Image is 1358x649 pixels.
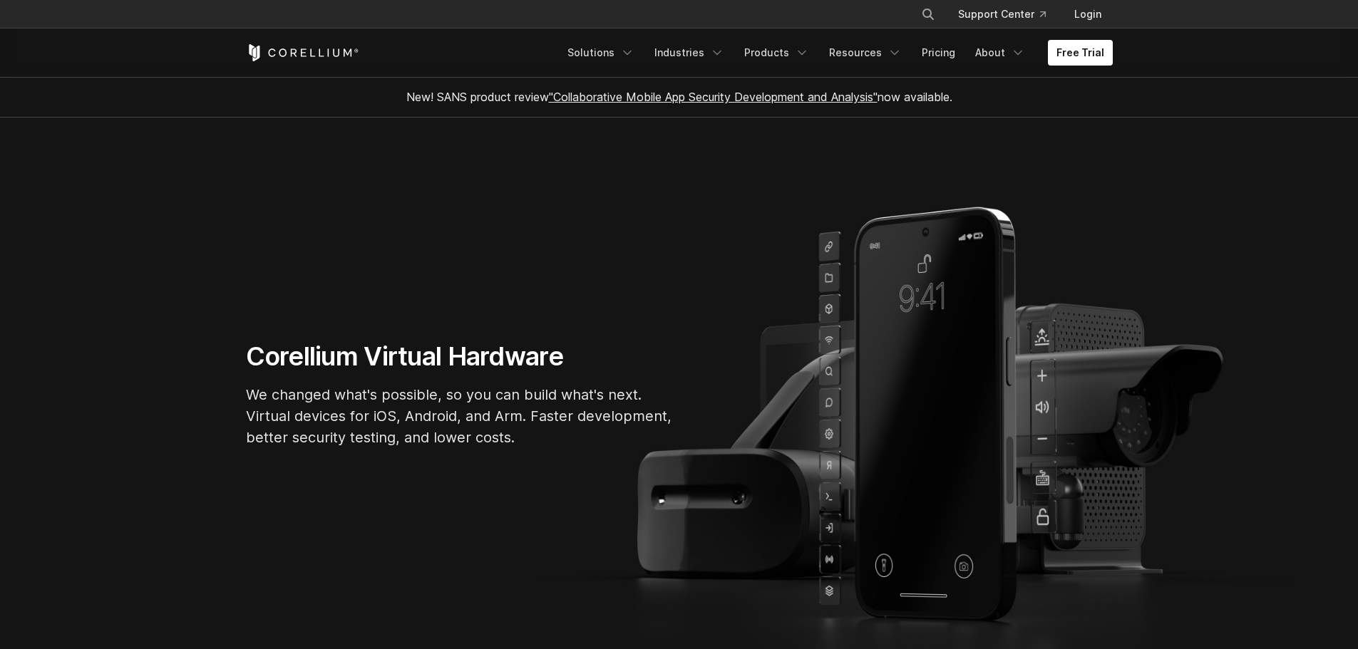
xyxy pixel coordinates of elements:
a: Login [1063,1,1113,27]
div: Navigation Menu [904,1,1113,27]
iframe: Intercom live chat [1310,601,1344,635]
a: Products [736,40,818,66]
a: "Collaborative Mobile App Security Development and Analysis" [549,90,878,104]
a: About [967,40,1034,66]
button: Search [915,1,941,27]
p: We changed what's possible, so you can build what's next. Virtual devices for iOS, Android, and A... [246,384,674,448]
h1: Corellium Virtual Hardware [246,341,674,373]
a: Support Center [947,1,1057,27]
a: Corellium Home [246,44,359,61]
a: Industries [646,40,733,66]
span: New! SANS product review now available. [406,90,952,104]
a: Pricing [913,40,964,66]
a: Resources [821,40,910,66]
a: Solutions [559,40,643,66]
div: Navigation Menu [559,40,1113,66]
a: Free Trial [1048,40,1113,66]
